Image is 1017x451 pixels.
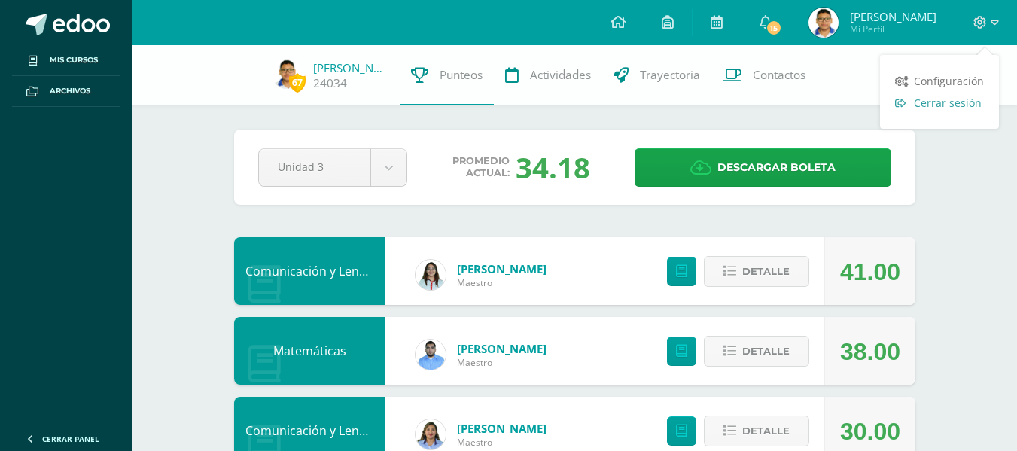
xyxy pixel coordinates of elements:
[808,8,839,38] img: 11423d0254422d507ad74bd59cea7605.png
[289,73,306,92] span: 67
[42,434,99,444] span: Cerrar panel
[880,70,999,92] a: Configuración
[452,155,510,179] span: Promedio actual:
[766,20,782,36] span: 15
[12,76,120,107] a: Archivos
[711,45,817,105] a: Contactos
[259,149,406,186] a: Unidad 3
[704,256,809,287] button: Detalle
[50,85,90,97] span: Archivos
[234,317,385,385] div: Matemáticas
[635,148,891,187] a: Descargar boleta
[914,96,982,110] span: Cerrar sesión
[742,337,790,365] span: Detalle
[416,340,446,370] img: 54ea75c2c4af8710d6093b43030d56ea.png
[457,261,547,276] a: [PERSON_NAME]
[704,416,809,446] button: Detalle
[457,421,547,436] a: [PERSON_NAME]
[516,148,590,187] div: 34.18
[457,356,547,369] span: Maestro
[530,67,591,83] span: Actividades
[742,417,790,445] span: Detalle
[234,237,385,305] div: Comunicación y Lenguaje, Idioma Extranjero
[914,74,984,88] span: Configuración
[840,238,900,306] div: 41.00
[400,45,494,105] a: Punteos
[704,336,809,367] button: Detalle
[840,318,900,385] div: 38.00
[742,257,790,285] span: Detalle
[313,75,347,91] a: 24034
[50,54,98,66] span: Mis cursos
[416,260,446,290] img: 55024ff72ee8ba09548f59c7b94bba71.png
[494,45,602,105] a: Actividades
[416,419,446,449] img: d5f85972cab0d57661bd544f50574cc9.png
[880,92,999,114] a: Cerrar sesión
[313,60,388,75] a: [PERSON_NAME]
[278,149,352,184] span: Unidad 3
[440,67,483,83] span: Punteos
[602,45,711,105] a: Trayectoria
[457,341,547,356] a: [PERSON_NAME]
[457,276,547,289] span: Maestro
[753,67,805,83] span: Contactos
[457,436,547,449] span: Maestro
[850,23,936,35] span: Mi Perfil
[850,9,936,24] span: [PERSON_NAME]
[717,149,836,186] span: Descargar boleta
[640,67,700,83] span: Trayectoria
[272,59,302,89] img: 11423d0254422d507ad74bd59cea7605.png
[12,45,120,76] a: Mis cursos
